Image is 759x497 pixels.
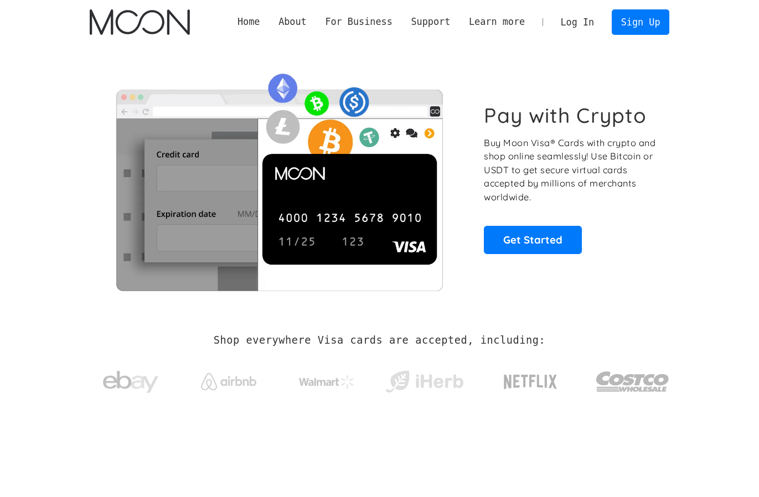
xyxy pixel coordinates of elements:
a: home [90,9,190,35]
div: Learn more [469,15,525,29]
a: Airbnb [187,362,270,396]
img: iHerb [383,367,466,396]
img: Moon Cards let you spend your crypto anywhere Visa is accepted. [90,66,469,291]
div: About [269,15,316,29]
a: Get Started [484,226,582,253]
div: For Business [316,15,402,29]
h2: Shop everywhere Visa cards are accepted, including: [214,334,545,346]
a: Sign Up [612,9,669,34]
img: Costco [596,361,670,402]
img: Netflix [503,368,558,396]
img: Moon Logo [90,9,190,35]
a: Walmart [285,364,368,394]
div: Support [402,15,459,29]
img: Airbnb [201,373,256,390]
img: ebay [103,365,158,400]
a: iHerb [383,356,466,402]
div: Learn more [459,15,534,29]
a: Log In [551,10,603,34]
div: For Business [325,15,392,29]
div: About [278,15,307,29]
a: ebay [90,354,172,405]
img: Walmart [299,375,354,389]
p: Buy Moon Visa® Cards with crypto and shop online seamlessly! Use Bitcoin or USDT to get secure vi... [484,136,657,204]
a: Netflix [481,357,580,401]
a: Costco [596,350,670,408]
a: Home [228,15,269,29]
div: Support [411,15,450,29]
h1: Pay with Crypto [484,103,647,128]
